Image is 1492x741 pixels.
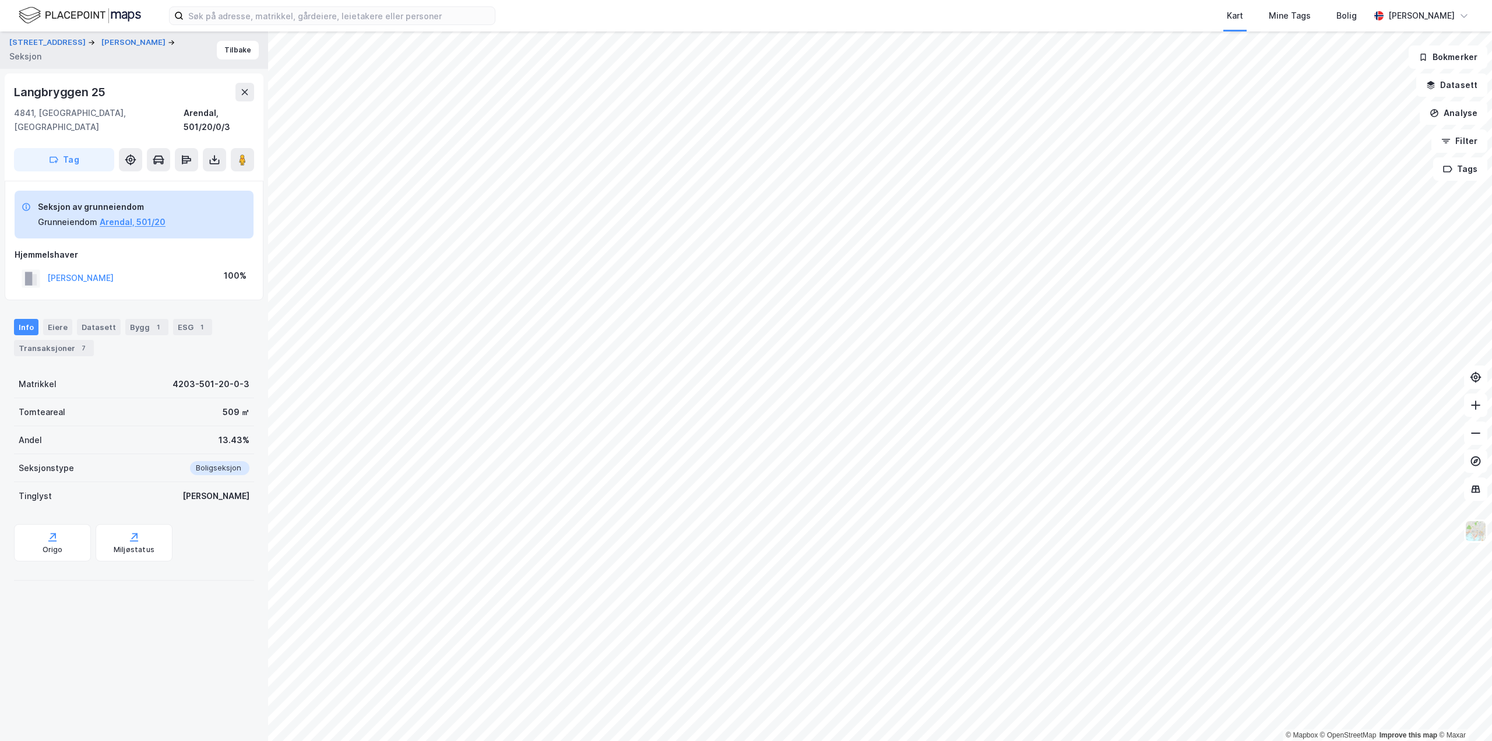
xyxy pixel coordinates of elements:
div: Info [14,319,38,335]
button: Datasett [1416,73,1487,97]
div: Kart [1227,9,1243,23]
button: Filter [1431,129,1487,153]
div: 100% [224,269,247,283]
div: Grunneiendom [38,215,97,229]
div: Seksjon [9,50,41,64]
a: Improve this map [1380,731,1437,739]
div: Origo [43,545,63,554]
a: OpenStreetMap [1320,731,1377,739]
button: [PERSON_NAME] [101,37,168,48]
div: Bygg [125,319,168,335]
div: Seksjonstype [19,461,74,475]
button: Arendal, 501/20 [100,215,166,229]
div: Hjemmelshaver [15,248,254,262]
div: 7 [78,342,89,354]
div: 13.43% [219,433,249,447]
div: Transaksjoner [14,340,94,356]
div: [PERSON_NAME] [182,489,249,503]
div: Kontrollprogram for chat [1434,685,1492,741]
button: [STREET_ADDRESS] [9,37,88,48]
div: 509 ㎡ [223,405,249,419]
div: 4203-501-20-0-3 [173,377,249,391]
button: Analyse [1420,101,1487,125]
input: Søk på adresse, matrikkel, gårdeiere, leietakere eller personer [184,7,495,24]
div: Tomteareal [19,405,65,419]
div: Matrikkel [19,377,57,391]
button: Tags [1433,157,1487,181]
div: Andel [19,433,42,447]
div: [PERSON_NAME] [1388,9,1455,23]
img: logo.f888ab2527a4732fd821a326f86c7f29.svg [19,5,141,26]
div: Tinglyst [19,489,52,503]
div: Arendal, 501/20/0/3 [184,106,254,134]
div: Miljøstatus [114,545,154,554]
button: Tag [14,148,114,171]
button: Tilbake [217,41,259,59]
a: Mapbox [1286,731,1318,739]
div: 4841, [GEOGRAPHIC_DATA], [GEOGRAPHIC_DATA] [14,106,184,134]
button: Bokmerker [1409,45,1487,69]
div: Bolig [1336,9,1357,23]
div: ESG [173,319,212,335]
div: Eiere [43,319,72,335]
iframe: Chat Widget [1434,685,1492,741]
div: 1 [196,321,207,333]
div: Seksjon av grunneiendom [38,200,166,214]
div: Mine Tags [1269,9,1311,23]
div: Datasett [77,319,121,335]
div: 1 [152,321,164,333]
img: Z [1465,520,1487,542]
div: Langbryggen 25 [14,83,108,101]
